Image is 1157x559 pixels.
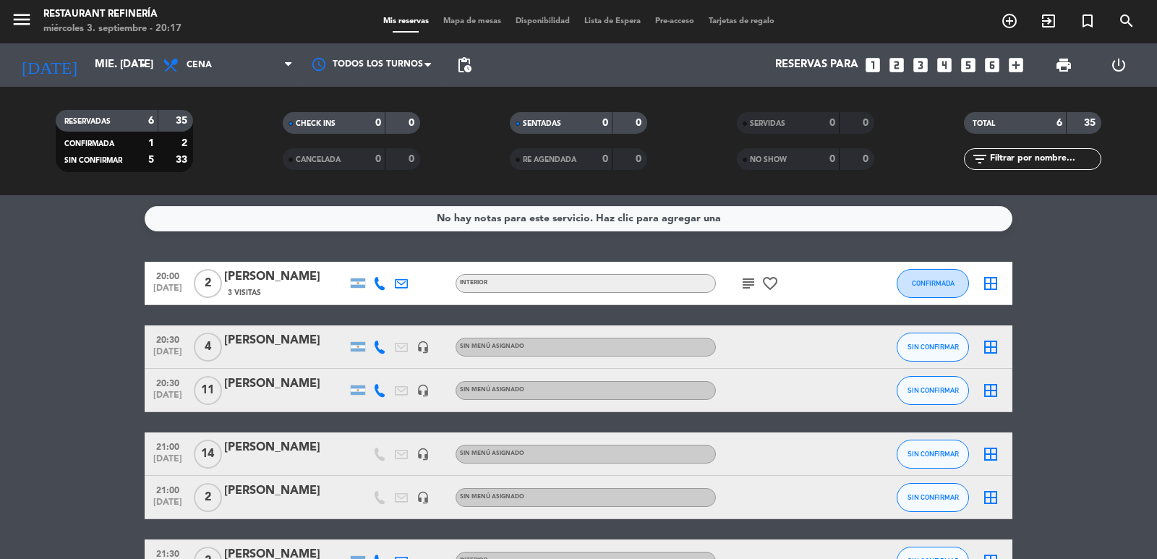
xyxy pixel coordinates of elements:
i: looks_4 [935,56,954,74]
i: exit_to_app [1040,12,1057,30]
span: Sin menú asignado [460,343,524,349]
strong: 2 [182,138,190,148]
span: pending_actions [456,56,473,74]
strong: 0 [409,118,417,128]
span: SIN CONFIRMAR [908,386,959,394]
i: looks_3 [911,56,930,74]
span: SIN CONFIRMAR [908,493,959,501]
span: 21:00 [150,481,186,498]
i: border_all [982,382,999,399]
strong: 0 [863,154,871,164]
div: [PERSON_NAME] [224,268,347,286]
span: TOTAL [973,120,995,127]
strong: 0 [829,154,835,164]
i: border_all [982,338,999,356]
div: No hay notas para este servicio. Haz clic para agregar una [437,210,721,227]
span: SERVIDAS [750,120,785,127]
i: headset_mic [417,491,430,504]
span: 14 [194,440,222,469]
strong: 0 [636,154,644,164]
span: 20:30 [150,330,186,347]
i: add_circle_outline [1001,12,1018,30]
button: CONFIRMADA [897,269,969,298]
span: 11 [194,376,222,405]
button: SIN CONFIRMAR [897,440,969,469]
strong: 0 [602,154,608,164]
i: favorite_border [761,275,779,292]
i: headset_mic [417,448,430,461]
i: menu [11,9,33,30]
span: Mapa de mesas [436,17,508,25]
span: SIN CONFIRMAR [64,157,122,164]
span: 20:00 [150,267,186,283]
span: SIN CONFIRMAR [908,450,959,458]
div: LOG OUT [1091,43,1146,87]
div: [PERSON_NAME] [224,438,347,457]
span: 2 [194,269,222,298]
i: looks_one [863,56,882,74]
i: looks_6 [983,56,1002,74]
span: [DATE] [150,391,186,407]
strong: 1 [148,138,154,148]
span: [DATE] [150,347,186,364]
div: [PERSON_NAME] [224,375,347,393]
i: looks_two [887,56,906,74]
span: Mis reservas [376,17,436,25]
span: RESERVADAS [64,118,111,125]
span: 2 [194,483,222,512]
span: CHECK INS [296,120,336,127]
span: print [1055,56,1072,74]
span: Cena [187,60,212,70]
button: menu [11,9,33,35]
div: [PERSON_NAME] [224,331,347,350]
i: looks_5 [959,56,978,74]
i: border_all [982,445,999,463]
span: Sin menú asignado [460,387,524,393]
div: Restaurant Refinería [43,7,182,22]
span: CONFIRMADA [64,140,114,148]
span: INTERIOR [460,280,487,286]
span: SENTADAS [523,120,561,127]
strong: 0 [409,154,417,164]
span: Disponibilidad [508,17,577,25]
span: NO SHOW [750,156,787,163]
i: power_settings_new [1110,56,1127,74]
i: turned_in_not [1079,12,1096,30]
i: border_all [982,489,999,506]
span: 20:30 [150,374,186,391]
span: 4 [194,333,222,362]
span: [DATE] [150,454,186,471]
strong: 35 [1084,118,1098,128]
span: Sin menú asignado [460,451,524,456]
span: [DATE] [150,283,186,300]
strong: 33 [176,155,190,165]
span: Pre-acceso [648,17,701,25]
span: [DATE] [150,498,186,514]
i: headset_mic [417,341,430,354]
span: Reservas para [775,59,858,72]
strong: 0 [602,118,608,128]
strong: 5 [148,155,154,165]
span: CONFIRMADA [912,279,955,287]
div: [PERSON_NAME] [224,482,347,500]
strong: 0 [375,118,381,128]
strong: 0 [829,118,835,128]
i: search [1118,12,1135,30]
i: [DATE] [11,49,87,81]
span: 3 Visitas [228,287,261,299]
span: Sin menú asignado [460,494,524,500]
strong: 6 [1056,118,1062,128]
strong: 0 [636,118,644,128]
button: SIN CONFIRMAR [897,376,969,405]
span: Lista de Espera [577,17,648,25]
div: miércoles 3. septiembre - 20:17 [43,22,182,36]
span: Tarjetas de regalo [701,17,782,25]
button: SIN CONFIRMAR [897,333,969,362]
i: arrow_drop_down [135,56,152,74]
strong: 0 [375,154,381,164]
i: add_box [1007,56,1025,74]
i: border_all [982,275,999,292]
strong: 6 [148,116,154,126]
i: filter_list [971,150,989,168]
strong: 0 [863,118,871,128]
